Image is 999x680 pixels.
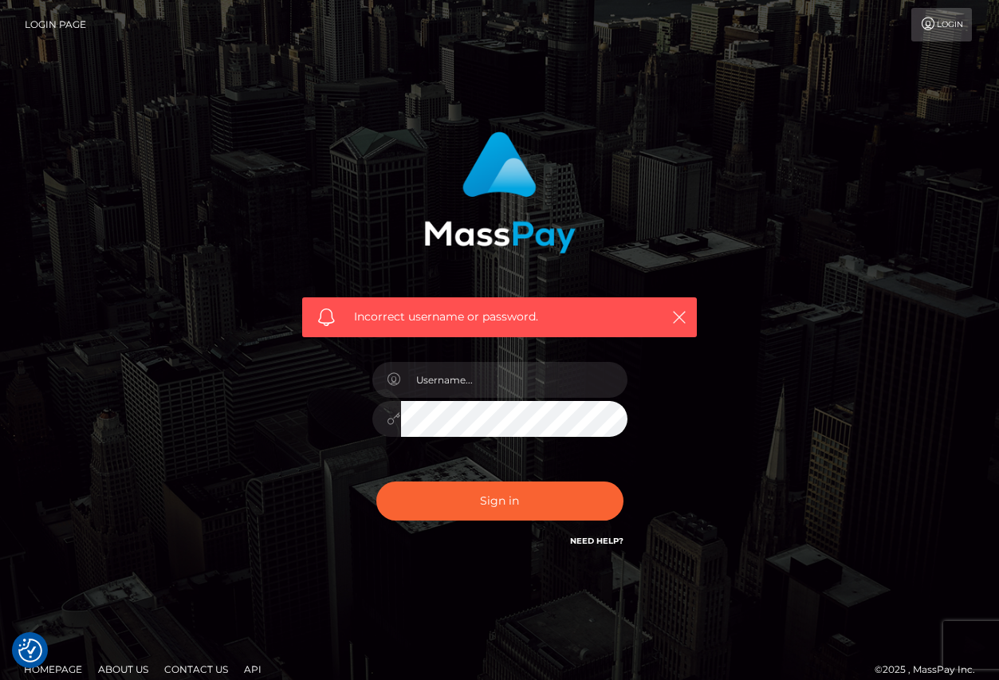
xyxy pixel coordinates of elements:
input: Username... [401,362,627,398]
img: Revisit consent button [18,639,42,662]
span: Incorrect username or password. [354,309,645,325]
button: Consent Preferences [18,639,42,662]
button: Sign in [376,482,623,521]
a: Login [911,8,972,41]
a: Login Page [25,8,86,41]
img: MassPay Login [424,132,576,254]
div: © 2025 , MassPay Inc. [875,661,987,678]
a: Need Help? [570,536,623,546]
